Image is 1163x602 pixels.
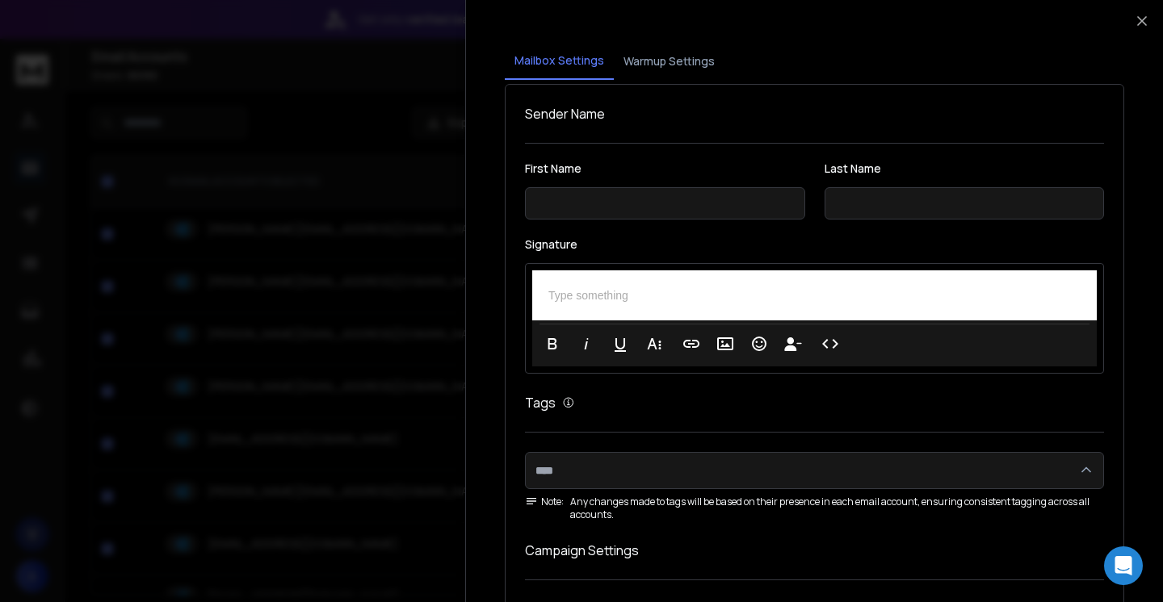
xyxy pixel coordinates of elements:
[525,495,564,508] span: Note:
[1104,546,1143,585] div: Open Intercom Messenger
[710,328,741,360] button: Insert Image (⌘P)
[676,328,707,360] button: Insert Link (⌘K)
[571,328,602,360] button: Italic (⌘I)
[525,104,1104,123] h1: Sender Name
[525,239,1104,250] label: Signature
[525,163,805,174] label: First Name
[537,328,568,360] button: Bold (⌘B)
[614,44,724,79] button: Warmup Settings
[525,393,556,412] h1: Tags
[605,328,636,360] button: Underline (⌘U)
[639,328,670,360] button: More Text
[505,43,614,80] button: Mailbox Settings
[825,163,1105,174] label: Last Name
[525,495,1104,521] div: Any changes made to tags will be based on their presence in each email account, ensuring consiste...
[744,328,775,360] button: Emoticons
[815,328,846,360] button: Code View
[778,328,808,360] button: Insert Unsubscribe Link
[525,541,1104,560] h1: Campaign Settings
